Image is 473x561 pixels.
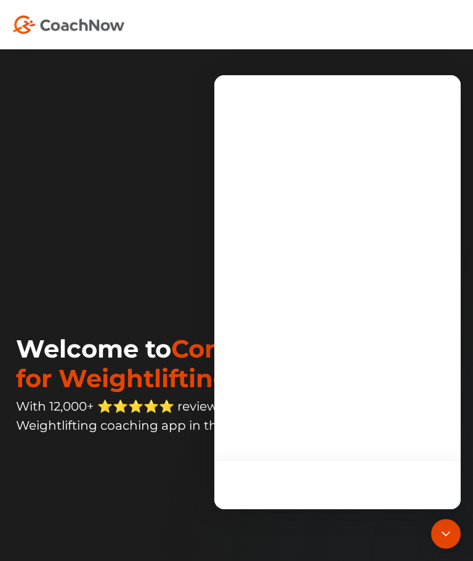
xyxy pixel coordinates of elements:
img: Coach Now [12,15,124,34]
div: Open Intercom Messenger [431,519,461,549]
span: ConnectedCoaching for Weightlifting [16,334,434,393]
h1: Welcome to [16,334,461,393]
span: With 12,000+ ⭐️⭐️⭐️⭐️⭐️ reviews, CoachNow is the highest rated Weightlifting coaching app in the ... [16,399,421,433]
